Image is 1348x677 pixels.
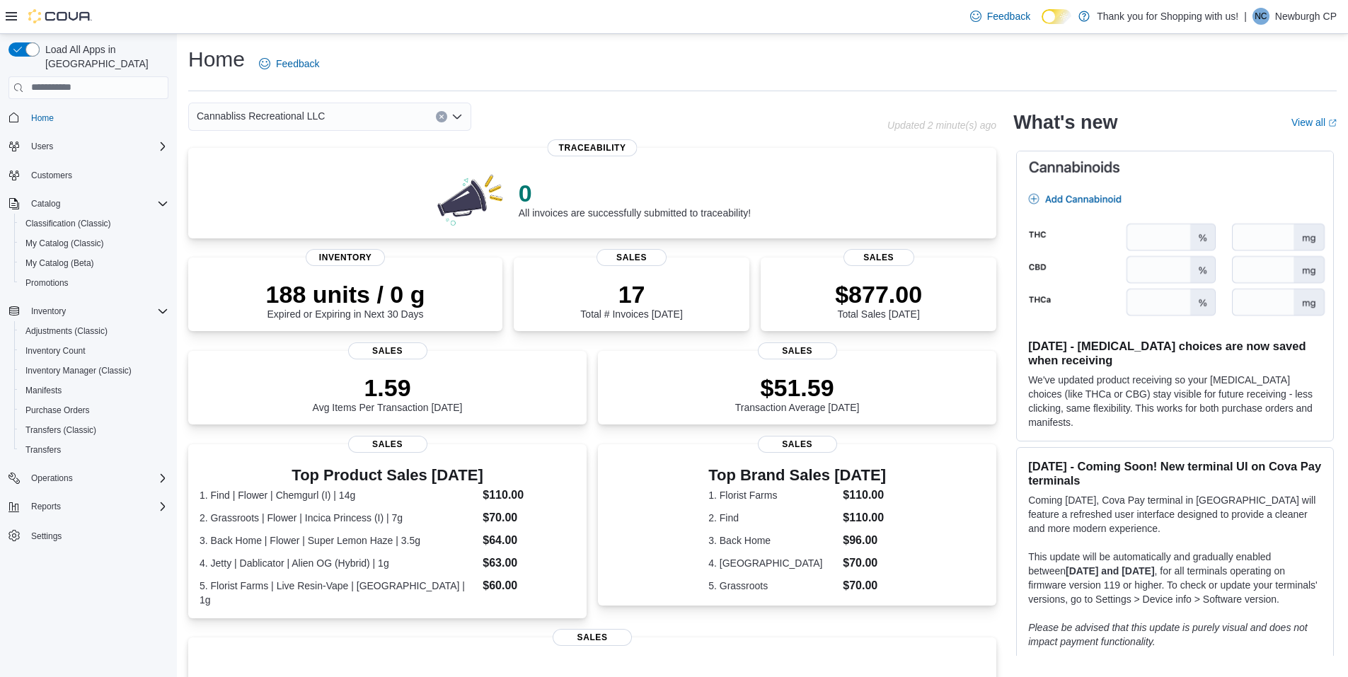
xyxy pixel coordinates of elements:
[313,374,463,413] div: Avg Items Per Transaction [DATE]
[20,255,100,272] a: My Catalog (Beta)
[1013,111,1117,134] h2: What's new
[31,112,54,124] span: Home
[843,577,886,594] dd: $70.00
[1328,119,1337,127] svg: External link
[483,577,575,594] dd: $60.00
[188,45,245,74] h1: Home
[3,137,174,156] button: Users
[25,303,168,320] span: Inventory
[20,235,110,252] a: My Catalog (Classic)
[14,420,174,440] button: Transfers (Classic)
[25,277,69,289] span: Promotions
[20,255,168,272] span: My Catalog (Beta)
[25,345,86,357] span: Inventory Count
[436,111,447,122] button: Clear input
[20,342,91,359] a: Inventory Count
[553,629,632,646] span: Sales
[987,9,1030,23] span: Feedback
[25,470,79,487] button: Operations
[348,436,427,453] span: Sales
[31,141,53,152] span: Users
[835,280,922,320] div: Total Sales [DATE]
[14,361,174,381] button: Inventory Manager (Classic)
[20,323,168,340] span: Adjustments (Classic)
[25,365,132,376] span: Inventory Manager (Classic)
[580,280,682,308] p: 17
[483,487,575,504] dd: $110.00
[20,215,117,232] a: Classification (Classic)
[25,528,67,545] a: Settings
[1028,339,1322,367] h3: [DATE] - [MEDICAL_DATA] choices are now saved when receiving
[25,166,168,184] span: Customers
[14,440,174,460] button: Transfers
[14,214,174,233] button: Classification (Classic)
[31,531,62,542] span: Settings
[20,323,113,340] a: Adjustments (Classic)
[708,533,837,548] dt: 3. Back Home
[20,402,168,419] span: Purchase Orders
[1042,9,1071,24] input: Dark Mode
[20,402,96,419] a: Purchase Orders
[843,509,886,526] dd: $110.00
[25,444,61,456] span: Transfers
[20,422,102,439] a: Transfers (Classic)
[451,111,463,122] button: Open list of options
[14,400,174,420] button: Purchase Orders
[25,195,168,212] span: Catalog
[20,274,168,291] span: Promotions
[758,342,837,359] span: Sales
[735,374,860,413] div: Transaction Average [DATE]
[40,42,168,71] span: Load All Apps in [GEOGRAPHIC_DATA]
[843,532,886,549] dd: $96.00
[1066,565,1154,577] strong: [DATE] and [DATE]
[1244,8,1247,25] p: |
[20,215,168,232] span: Classification (Classic)
[14,321,174,341] button: Adjustments (Classic)
[580,280,682,320] div: Total # Invoices [DATE]
[3,468,174,488] button: Operations
[25,138,168,155] span: Users
[708,579,837,593] dt: 5. Grassroots
[25,405,90,416] span: Purchase Orders
[25,110,59,127] a: Home
[31,501,61,512] span: Reports
[1042,24,1042,25] span: Dark Mode
[25,470,168,487] span: Operations
[20,362,137,379] a: Inventory Manager (Classic)
[597,249,667,266] span: Sales
[3,497,174,516] button: Reports
[266,280,425,308] p: 188 units / 0 g
[3,108,174,128] button: Home
[31,473,73,484] span: Operations
[266,280,425,320] div: Expired or Expiring in Next 30 Days
[1255,8,1267,25] span: NC
[31,170,72,181] span: Customers
[25,498,67,515] button: Reports
[28,9,92,23] img: Cova
[758,436,837,453] span: Sales
[25,258,94,269] span: My Catalog (Beta)
[200,488,477,502] dt: 1. Find | Flower | Chemgurl (I) | 14g
[434,170,507,227] img: 0
[306,249,385,266] span: Inventory
[20,342,168,359] span: Inventory Count
[14,381,174,400] button: Manifests
[31,306,66,317] span: Inventory
[708,488,837,502] dt: 1. Florist Farms
[708,511,837,525] dt: 2. Find
[25,325,108,337] span: Adjustments (Classic)
[843,487,886,504] dd: $110.00
[3,194,174,214] button: Catalog
[843,249,914,266] span: Sales
[348,342,427,359] span: Sales
[1275,8,1337,25] p: Newburgh CP
[20,441,67,458] a: Transfers
[1028,550,1322,606] p: This update will be automatically and gradually enabled between , for all terminals operating on ...
[20,382,67,399] a: Manifests
[25,526,168,544] span: Settings
[735,374,860,402] p: $51.59
[20,441,168,458] span: Transfers
[14,253,174,273] button: My Catalog (Beta)
[1028,622,1308,647] em: Please be advised that this update is purely visual and does not impact payment functionality.
[1028,459,1322,487] h3: [DATE] - Coming Soon! New terminal UI on Cova Pay terminals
